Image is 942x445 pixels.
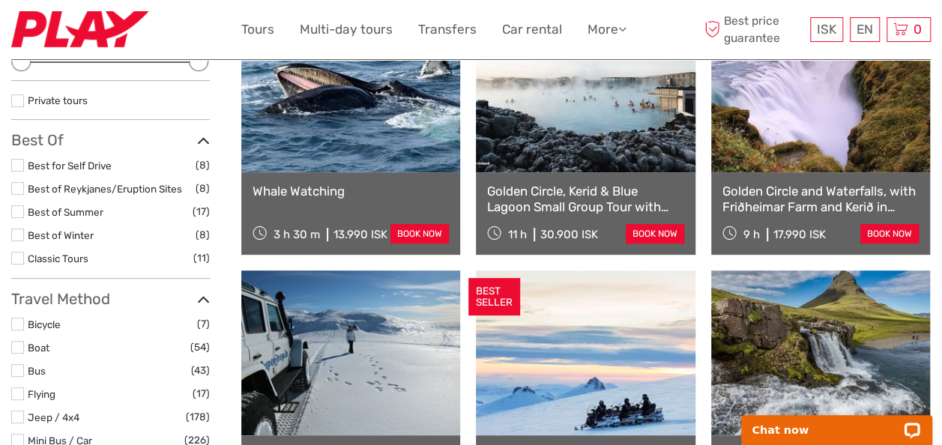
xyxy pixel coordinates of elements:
[722,184,919,214] a: Golden Circle and Waterfalls, with Friðheimar Farm and Kerið in small group
[28,318,61,330] a: Bicycle
[196,180,210,197] span: (8)
[186,408,210,426] span: (178)
[197,315,210,333] span: (7)
[508,228,527,241] span: 11 h
[502,19,562,40] a: Car rental
[196,157,210,174] span: (8)
[11,290,210,308] h3: Travel Method
[418,19,477,40] a: Transfers
[28,94,88,106] a: Private tours
[911,22,924,37] span: 0
[191,362,210,379] span: (43)
[28,229,94,241] a: Best of Winter
[850,17,880,42] div: EN
[28,342,49,354] a: Boat
[626,224,684,243] a: book now
[540,228,598,241] div: 30.900 ISK
[28,206,103,218] a: Best of Summer
[253,184,449,199] a: Whale Watching
[390,224,449,243] a: book now
[817,22,836,37] span: ISK
[11,11,148,48] img: Fly Play
[773,228,826,241] div: 17.990 ISK
[28,183,182,195] a: Best of Reykjanes/Eruption Sites
[28,160,112,172] a: Best for Self Drive
[241,19,274,40] a: Tours
[190,339,210,356] span: (54)
[860,224,919,243] a: book now
[731,398,942,445] iframe: LiveChat chat widget
[28,411,79,423] a: Jeep / 4x4
[11,131,210,149] h3: Best Of
[196,226,210,243] span: (8)
[193,385,210,402] span: (17)
[487,184,683,214] a: Golden Circle, Kerid & Blue Lagoon Small Group Tour with Admission Ticket
[300,19,393,40] a: Multi-day tours
[333,228,387,241] div: 13.990 ISK
[28,252,88,264] a: Classic Tours
[28,365,46,377] a: Bus
[193,203,210,220] span: (17)
[274,228,320,241] span: 3 h 30 m
[468,278,520,315] div: BEST SELLER
[701,13,806,46] span: Best price guarantee
[588,19,627,40] a: More
[193,249,210,267] span: (11)
[743,228,760,241] span: 9 h
[28,388,55,400] a: Flying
